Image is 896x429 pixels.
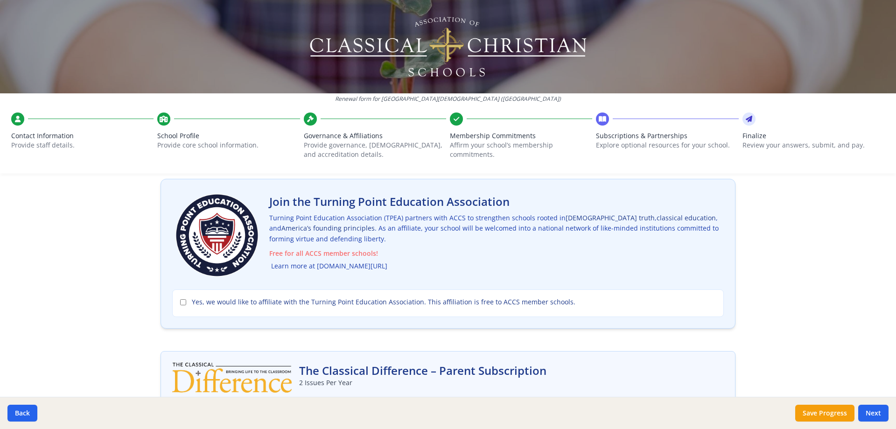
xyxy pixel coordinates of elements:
p: Provide governance, [DEMOGRAPHIC_DATA], and accreditation details. [304,141,446,159]
p: Explore optional resources for your school. [596,141,738,150]
p: 2 Issues Per Year [299,378,546,387]
h2: The Classical Difference – Parent Subscription [299,363,546,378]
img: Turning Point Education Association Logo [172,190,262,280]
span: Membership Commitments [450,131,592,141]
span: Finalize [742,131,885,141]
p: Please consider subscribing your parents to to help align them with your school's mission. Many s... [172,396,724,418]
p: Provide core school information. [157,141,300,150]
p: Review your answers, submit, and pay. [742,141,885,150]
span: School Profile [157,131,300,141]
span: classical education [657,213,716,222]
span: [DEMOGRAPHIC_DATA] truth [566,213,655,222]
img: Logo [308,14,588,79]
a: Learn more at [DOMAIN_NAME][URL] [271,261,387,272]
img: The Classical Difference [172,363,292,393]
button: Next [858,405,889,422]
h2: Join the Turning Point Education Association [269,194,724,209]
button: Back [7,405,37,422]
p: Affirm your school’s membership commitments. [450,141,592,159]
span: Free for all ACCS member schools! [269,248,724,259]
button: Save Progress [795,405,854,422]
p: Provide staff details. [11,141,154,150]
span: Governance & Affiliations [304,131,446,141]
input: Yes, we would like to affiliate with the Turning Point Education Association. This affiliation is... [180,299,186,305]
span: Subscriptions & Partnerships [596,131,738,141]
span: America’s founding principles [281,224,375,232]
span: Contact Information [11,131,154,141]
p: Turning Point Education Association (TPEA) partners with ACCS to strengthen schools rooted in , ,... [269,213,724,272]
span: Yes, we would like to affiliate with the Turning Point Education Association. This affiliation is... [192,297,575,307]
a: The Classical Difference [310,396,385,407]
